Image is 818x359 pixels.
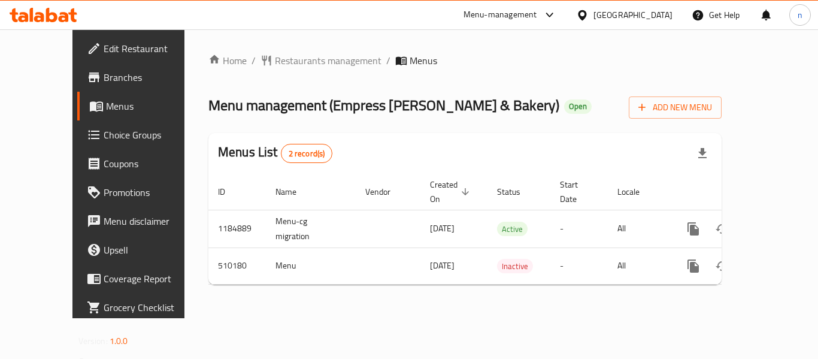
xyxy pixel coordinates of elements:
a: Restaurants management [260,53,381,68]
div: Menu-management [463,8,537,22]
span: Upsell [104,243,199,257]
span: 1.0.0 [110,333,128,349]
button: more [679,215,708,243]
a: Coupons [77,149,209,178]
button: Add New Menu [629,96,722,119]
td: Menu [266,248,356,284]
span: Menus [106,99,199,113]
span: Inactive [497,260,533,273]
div: Open [564,99,592,114]
span: Edit Restaurant [104,41,199,56]
li: / [252,53,256,68]
span: [DATE] [430,221,455,236]
span: Version: [78,333,108,349]
span: [DATE] [430,258,455,273]
td: All [608,210,669,248]
a: Home [208,53,247,68]
a: Coverage Report [77,264,209,293]
a: Upsell [77,236,209,264]
div: [GEOGRAPHIC_DATA] [593,8,672,22]
span: Menu management ( Empress [PERSON_NAME] & Bakery ) [208,92,559,119]
span: Created On [430,177,473,206]
a: Menu disclaimer [77,207,209,236]
span: Promotions [104,185,199,200]
nav: breadcrumb [208,53,722,68]
td: 1184889 [208,210,266,248]
td: - [550,210,608,248]
span: Grocery Checklist [104,300,199,315]
span: Menu disclaimer [104,214,199,228]
a: Edit Restaurant [77,34,209,63]
a: Grocery Checklist [77,293,209,322]
span: Name [275,185,312,199]
button: Change Status [708,252,737,280]
span: Branches [104,70,199,85]
td: - [550,248,608,284]
a: Branches [77,63,209,92]
span: Open [564,101,592,111]
h2: Menus List [218,143,332,163]
button: more [679,252,708,280]
td: Menu-cg migration [266,210,356,248]
span: Choice Groups [104,128,199,142]
span: Add New Menu [638,100,712,115]
table: enhanced table [208,174,804,285]
span: n [798,8,802,22]
a: Promotions [77,178,209,207]
span: Active [497,222,528,236]
span: Status [497,185,536,199]
td: All [608,248,669,284]
button: Change Status [708,215,737,243]
span: Restaurants management [275,53,381,68]
span: Coverage Report [104,271,199,286]
div: Total records count [281,144,333,163]
span: Coupons [104,156,199,171]
a: Menus [77,92,209,120]
td: 510180 [208,248,266,284]
span: Start Date [560,177,593,206]
th: Actions [669,174,804,210]
span: ID [218,185,241,199]
span: 2 record(s) [281,148,332,159]
span: Locale [617,185,655,199]
span: Menus [410,53,437,68]
a: Choice Groups [77,120,209,149]
li: / [386,53,390,68]
span: Vendor [365,185,406,199]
